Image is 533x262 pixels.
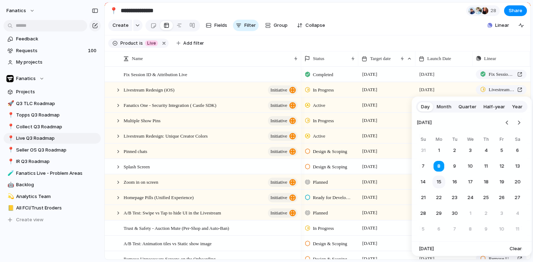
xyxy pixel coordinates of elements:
[502,118,512,128] button: Go to the Previous Month
[480,223,493,236] button: Thursday, October 9th, 2025
[464,160,477,173] button: Wednesday, September 10th, 2025
[433,223,445,236] button: Monday, October 6th, 2025
[495,191,508,204] button: Friday, September 26th, 2025
[455,101,480,113] button: Quarter
[464,136,477,144] th: Wednesday
[417,136,430,144] th: Sunday
[507,244,525,254] button: Clear
[511,223,524,236] button: Saturday, October 11th, 2025
[433,176,445,188] button: Monday, September 15th, 2025
[464,207,477,220] button: Wednesday, October 1st, 2025
[417,207,430,220] button: Sunday, September 28th, 2025
[417,223,430,236] button: Sunday, October 5th, 2025
[464,144,477,157] button: Wednesday, September 3rd, 2025
[495,136,508,144] th: Friday
[480,160,493,173] button: Thursday, September 11th, 2025
[417,115,432,130] span: [DATE]
[464,191,477,204] button: Wednesday, September 24th, 2025
[495,176,508,188] button: Friday, September 19th, 2025
[448,191,461,204] button: Tuesday, September 23rd, 2025
[433,101,455,113] button: Month
[495,144,508,157] button: Friday, September 5th, 2025
[464,223,477,236] button: Wednesday, October 8th, 2025
[448,207,461,220] button: Tuesday, September 30th, 2025
[514,118,524,128] button: Go to the Next Month
[495,207,508,220] button: Friday, October 3rd, 2025
[417,144,430,157] button: Sunday, August 31st, 2025
[511,191,524,204] button: Saturday, September 27th, 2025
[480,176,493,188] button: Thursday, September 18th, 2025
[433,207,445,220] button: Monday, September 29th, 2025
[495,160,508,173] button: Friday, September 12th, 2025
[511,207,524,220] button: Saturday, October 4th, 2025
[433,160,445,173] button: Monday, September 8th, 2025, selected
[464,176,477,188] button: Wednesday, September 17th, 2025
[448,160,461,173] button: Tuesday, September 9th, 2025
[480,191,493,204] button: Thursday, September 25th, 2025
[495,223,508,236] button: Friday, October 10th, 2025
[448,223,461,236] button: Tuesday, October 7th, 2025
[509,101,526,113] button: Year
[448,176,461,188] button: Tuesday, September 16th, 2025
[421,103,430,110] span: Day
[448,136,461,144] th: Tuesday
[459,103,477,110] span: Quarter
[480,207,493,220] button: Thursday, October 2nd, 2025
[480,144,493,157] button: Thursday, September 4th, 2025
[510,245,522,252] span: Clear
[511,160,524,173] button: Saturday, September 13th, 2025
[512,103,523,110] span: Year
[417,136,524,236] table: September 2025
[480,136,493,144] th: Thursday
[437,103,452,110] span: Month
[480,101,509,113] button: Half-year
[417,160,430,173] button: Sunday, September 7th, 2025
[511,136,524,144] th: Saturday
[417,176,430,188] button: Sunday, September 14th, 2025
[433,144,445,157] button: Monday, September 1st, 2025
[417,191,430,204] button: Sunday, September 21st, 2025
[448,144,461,157] button: Tuesday, September 2nd, 2025
[418,101,433,113] button: Day
[511,144,524,157] button: Saturday, September 6th, 2025
[511,176,524,188] button: Saturday, September 20th, 2025
[484,103,505,110] span: Half-year
[433,136,445,144] th: Monday
[419,245,434,252] span: [DATE]
[433,191,445,204] button: Monday, September 22nd, 2025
